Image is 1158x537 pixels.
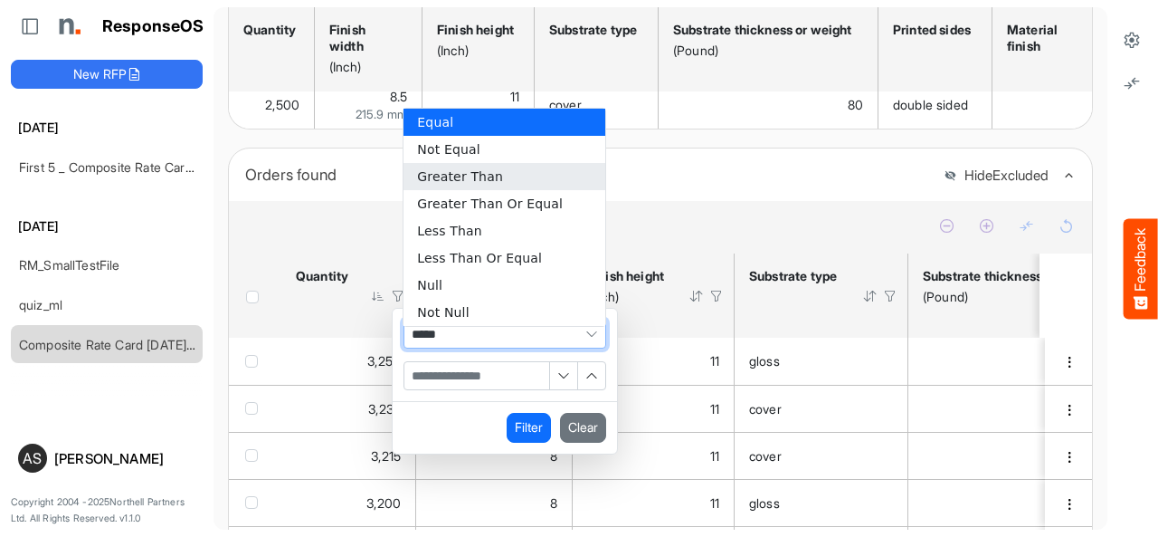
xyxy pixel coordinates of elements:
[403,136,605,163] li: Not Equal
[549,22,638,38] div: Substrate type
[659,82,878,129] td: 80 is template cell Column Header httpsnorthellcomontologiesmapping-rulesmaterialhasmaterialthick...
[133,36,187,82] span: 
[549,362,578,389] span: Decrement value
[281,338,416,385] td: 3250 is template cell Column Header httpsnorthellcomontologiesmapping-rulesorderhasquantity
[403,320,606,349] span: Filter Operator
[437,43,514,59] div: (Inch)
[848,97,863,112] span: 80
[749,353,780,369] span: gloss
[422,82,535,129] td: 11 is template cell Column Header httpsnorthellcomontologiesmapping-rulesmeasurementhasfinishsize...
[549,97,582,112] span: cover
[356,107,407,121] span: 215.9 mm
[437,22,514,38] div: Finish height
[749,268,839,284] div: Substrate type
[510,89,519,104] span: 11
[11,118,203,138] h6: [DATE]
[102,17,204,36] h1: ResponseOS
[368,401,401,417] span: 3,233
[229,82,315,129] td: 2500 is template cell Column Header httpsnorthellcomontologiesmapping-rulesorderhasquantity
[735,338,908,385] td: gloss is template cell Column Header httpsnorthellcomontologiesmapping-rulesmaterialhassubstratem...
[82,117,244,136] span: Tell us what you think
[56,219,271,234] span: What kind of feedback do you have?
[181,142,245,157] a: Contact us
[403,109,605,326] ul: popup
[710,401,719,417] span: 11
[50,8,86,44] img: Northell
[245,162,930,187] div: Orders found
[893,22,972,38] div: Printed sides
[19,159,236,175] a: First 5 _ Composite Rate Card [DATE]
[673,22,858,38] div: Substrate thickness or weight
[1059,401,1079,419] button: dropdownbutton
[404,362,549,389] input: Filter Value
[1045,338,1096,385] td: 34dfd374-3813-4e15-aac7-991a1fed2a8e is template cell Column Header
[229,254,281,338] th: Header checkbox
[416,479,573,526] td: 8 is template cell Column Header httpsnorthellcomontologiesmapping-rulesmeasurementhasfinishsizew...
[1045,479,1096,526] td: dbf598a5-d90e-4cf7-8d52-e7f96405d165 is template cell Column Header
[735,479,908,526] td: gloss is template cell Column Header httpsnorthellcomontologiesmapping-rulesmaterialhassubstratem...
[587,289,665,305] div: (Inch)
[403,299,605,326] li: Not Null
[19,257,120,273] a: RM_SmallTestFile
[550,448,557,464] span: 8
[403,190,605,217] li: Greater Than Or Equal
[229,479,281,526] td: checkbox
[749,401,782,417] span: cover
[878,82,992,129] td: double sided is template cell Column Header httpsnorthellcomontologiesmapping-rulesmanufacturingh...
[366,495,401,511] span: 3,200
[735,432,908,479] td: cover is template cell Column Header httpsnorthellcomontologiesmapping-rulesmaterialhassubstratem...
[560,413,606,442] button: Clear
[403,217,605,245] li: Less Than
[1124,218,1158,319] button: Feedback
[403,163,605,190] li: Greater Than
[573,385,735,432] td: 11 is template cell Column Header httpsnorthellcomontologiesmapping-rulesmeasurementhasfinishsize...
[281,432,416,479] td: 3215 is template cell Column Header httpsnorthellcomontologiesmapping-rulesorderhasquantity
[673,43,858,59] div: (Pound)
[80,266,233,283] span: Like something or not?
[944,168,1049,184] button: HideExcluded
[390,288,406,304] div: Filter Icon
[710,495,719,511] span: 11
[11,216,203,236] h6: [DATE]
[281,479,416,526] td: 3200 is template cell Column Header httpsnorthellcomontologiesmapping-rulesorderhasquantity
[296,268,346,284] div: Quantity
[992,82,1114,129] td: is template cell Column Header httpsnorthellcomontologiesmapping-rulesmanufacturinghassubstratefi...
[1045,385,1096,432] td: e8170794-dd57-49dd-90a2-26b8ab8eca5f is template cell Column Header
[54,452,195,465] div: [PERSON_NAME]
[1059,448,1079,466] button: dropdownbutton
[229,338,281,385] td: checkbox
[893,97,968,112] span: double sided
[923,289,1107,305] div: (Pound)
[749,448,782,464] span: cover
[11,494,203,526] p: Copyright 2004 - 2025 Northell Partners Ltd. All Rights Reserved. v 1.1.0
[573,338,735,385] td: 11 is template cell Column Header httpsnorthellcomontologiesmapping-rulesmeasurementhasfinishsize...
[390,89,407,104] span: 8.5
[19,297,62,312] a: quiz_ml
[882,288,898,304] div: Filter Icon
[735,385,908,432] td: cover is template cell Column Header httpsnorthellcomontologiesmapping-rulesmaterialhassubstratem...
[708,288,725,304] div: Filter Icon
[710,353,719,369] span: 11
[403,108,606,327] div: dropdownlist
[229,385,281,432] td: checkbox
[329,59,402,75] div: (Inch)
[416,432,573,479] td: 8 is template cell Column Header httpsnorthellcomontologiesmapping-rulesmeasurementhasfinishsizew...
[371,448,401,464] span: 3,215
[507,413,551,442] button: Filter
[573,432,735,479] td: 11 is template cell Column Header httpsnorthellcomontologiesmapping-rulesmeasurementhasfinishsize...
[573,479,735,526] td: 11 is template cell Column Header httpsnorthellcomontologiesmapping-rulesmeasurementhasfinishsize...
[80,312,175,329] span: I have an idea
[1045,432,1096,479] td: d147a9f7-ba9c-4f17-a279-83d4b12a77ef is template cell Column Header
[578,362,605,389] span: Increment value
[11,60,203,89] button: New RFP
[19,337,233,352] a: Composite Rate Card [DATE]_smaller
[535,82,659,129] td: cover is template cell Column Header httpsnorthellcomontologiesmapping-rulesmaterialhassubstratem...
[1059,353,1079,371] button: dropdownbutton
[329,22,402,54] div: Finish width
[265,97,299,112] span: 2,500
[229,432,281,479] td: checkbox
[550,495,557,511] span: 8
[466,107,519,121] span: 279.4 mm
[367,353,401,369] span: 3,250
[587,268,665,284] div: Finish height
